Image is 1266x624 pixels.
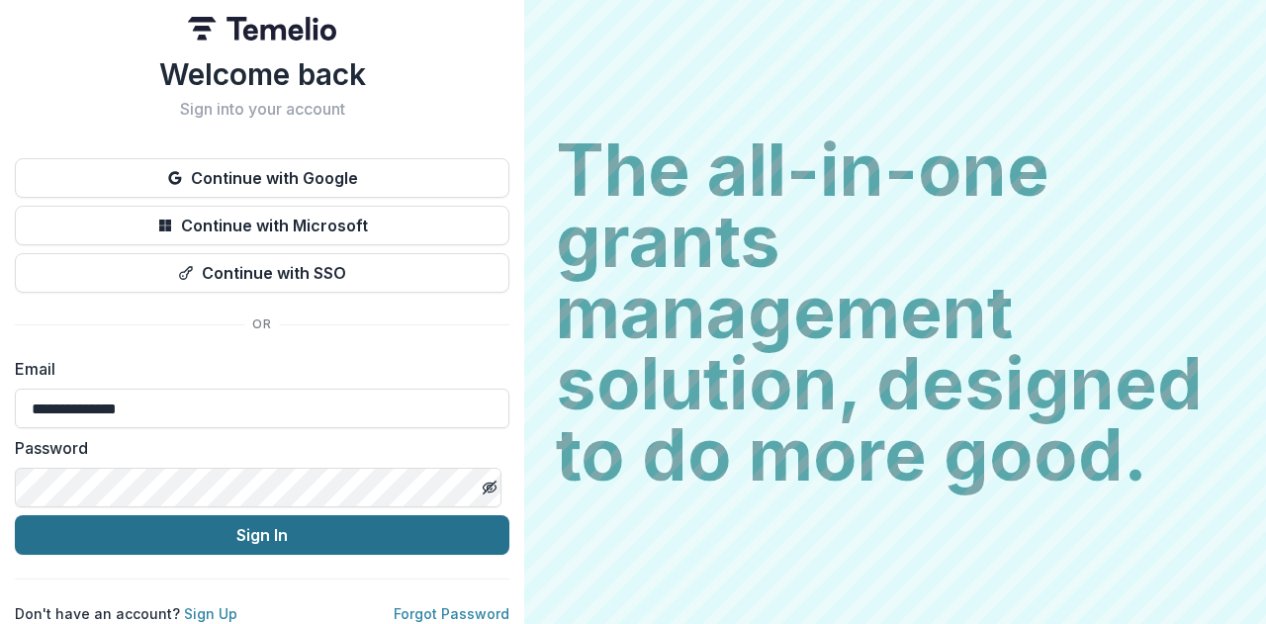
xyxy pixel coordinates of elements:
[15,206,509,245] button: Continue with Microsoft
[188,17,336,41] img: Temelio
[15,436,497,460] label: Password
[15,158,509,198] button: Continue with Google
[15,253,509,293] button: Continue with SSO
[15,603,237,624] p: Don't have an account?
[15,515,509,555] button: Sign In
[15,56,509,92] h1: Welcome back
[474,472,505,503] button: Toggle password visibility
[15,357,497,381] label: Email
[184,605,237,622] a: Sign Up
[15,100,509,119] h2: Sign into your account
[394,605,509,622] a: Forgot Password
